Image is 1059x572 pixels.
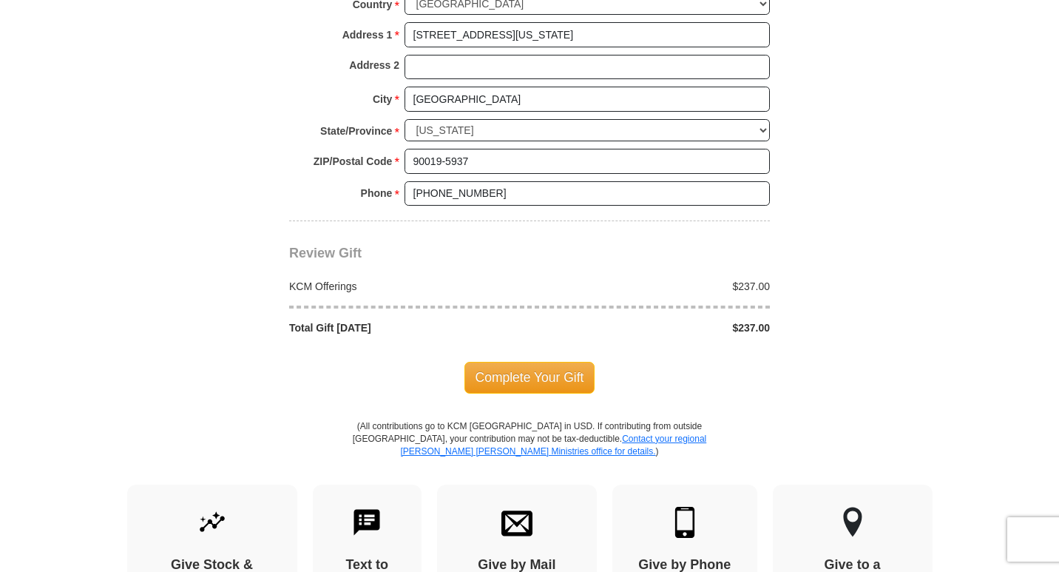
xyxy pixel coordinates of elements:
strong: City [373,89,392,110]
strong: State/Province [320,121,392,141]
div: $237.00 [529,320,778,335]
img: mobile.svg [669,507,700,538]
span: Complete Your Gift [464,362,595,393]
img: envelope.svg [501,507,532,538]
img: give-by-stock.svg [197,507,228,538]
div: Total Gift [DATE] [282,320,530,335]
strong: Address 1 [342,24,393,45]
strong: Address 2 [349,55,399,75]
img: text-to-give.svg [351,507,382,538]
strong: ZIP/Postal Code [314,151,393,172]
strong: Phone [361,183,393,203]
p: (All contributions go to KCM [GEOGRAPHIC_DATA] in USD. If contributing from outside [GEOGRAPHIC_D... [352,420,707,485]
span: Review Gift [289,246,362,260]
img: other-region [842,507,863,538]
a: Contact your regional [PERSON_NAME] [PERSON_NAME] Ministries office for details. [400,434,706,457]
div: $237.00 [529,279,778,294]
div: KCM Offerings [282,279,530,294]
